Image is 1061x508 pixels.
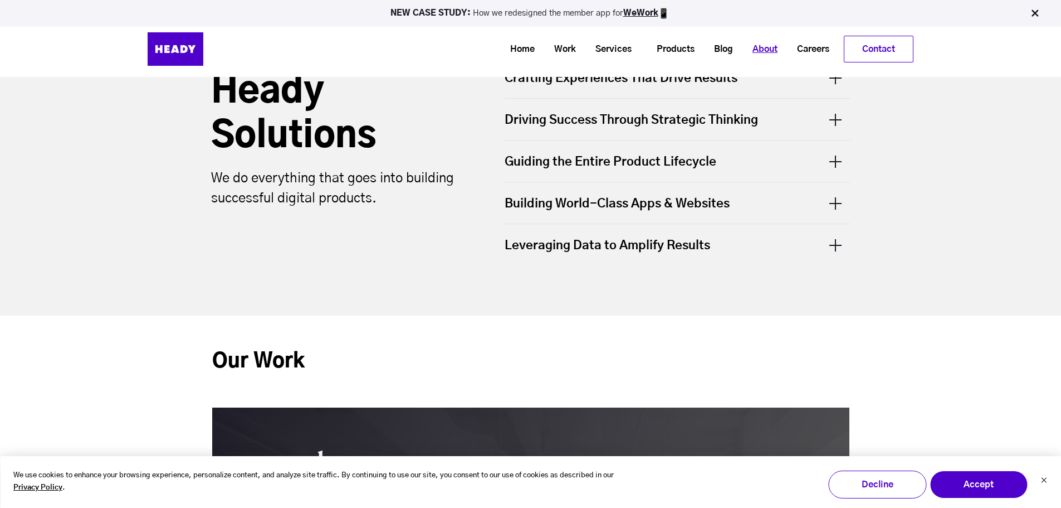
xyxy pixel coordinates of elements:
[211,70,462,159] h2: Heady Solutions
[505,99,850,140] div: Driving Success Through Strategic Thinking
[623,9,658,17] a: WeWork
[13,470,623,495] p: We use cookies to enhance your browsing experience, personalize content, and analyze site traffic...
[1040,476,1047,487] button: Dismiss cookie banner
[148,32,203,66] img: Heady_Logo_Web-01 (1)
[783,39,835,60] a: Careers
[505,70,850,98] div: Crafting Experiences That Drive Results
[739,39,783,60] a: About
[505,224,850,265] div: Leveraging Data to Amplify Results
[390,9,473,17] strong: NEW CASE STUDY:
[930,471,1028,499] button: Accept
[581,39,637,60] a: Services
[844,36,913,62] a: Contact
[658,8,669,19] img: app emoji
[505,182,850,224] div: Building World-Class Apps & Websites
[211,168,462,209] p: We do everything that goes into building successful digital products.
[643,39,700,60] a: Products
[505,141,850,182] div: Guiding the Entire Product Lifecycle
[828,471,926,499] button: Decline
[212,316,849,408] h2: Our Work
[1029,8,1040,19] img: Close Bar
[5,8,1056,19] p: How we redesigned the member app for
[496,39,540,60] a: Home
[700,39,739,60] a: Blog
[231,36,913,62] div: Navigation Menu
[540,39,581,60] a: Work
[13,482,62,495] a: Privacy Policy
